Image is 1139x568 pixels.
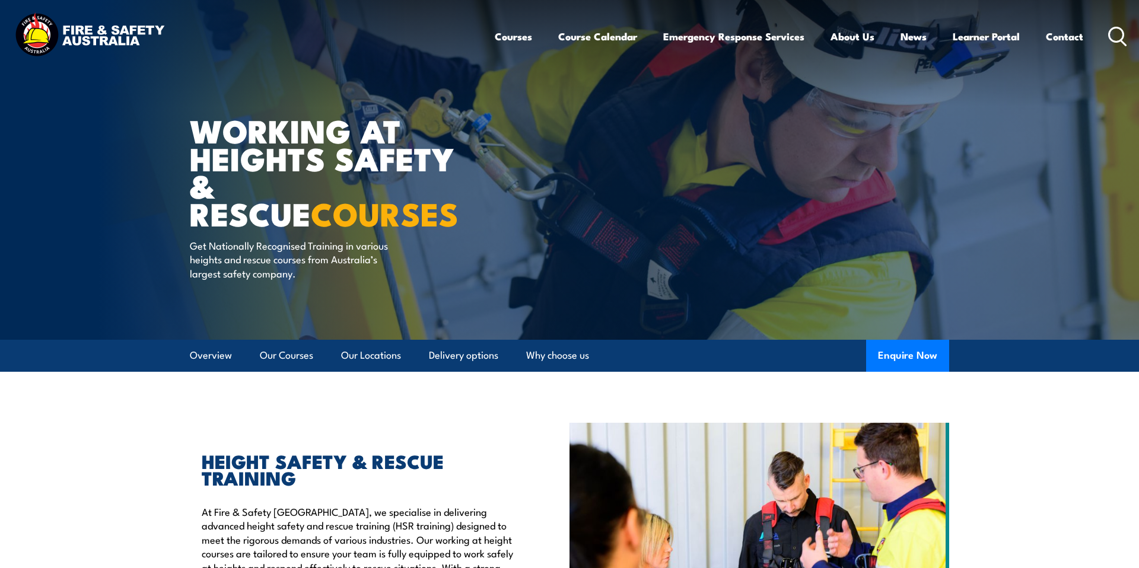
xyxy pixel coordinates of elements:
a: Contact [1046,21,1083,52]
h2: HEIGHT SAFETY & RESCUE TRAINING [202,452,515,486]
a: Delivery options [429,340,498,371]
p: Get Nationally Recognised Training in various heights and rescue courses from Australia’s largest... [190,238,406,280]
a: Why choose us [526,340,589,371]
button: Enquire Now [866,340,949,372]
a: Our Courses [260,340,313,371]
a: Courses [495,21,532,52]
a: Emergency Response Services [663,21,804,52]
a: Learner Portal [953,21,1020,52]
h1: WORKING AT HEIGHTS SAFETY & RESCUE [190,116,483,227]
a: Course Calendar [558,21,637,52]
a: News [901,21,927,52]
a: Our Locations [341,340,401,371]
a: About Us [831,21,874,52]
a: Overview [190,340,232,371]
strong: COURSES [311,188,459,237]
